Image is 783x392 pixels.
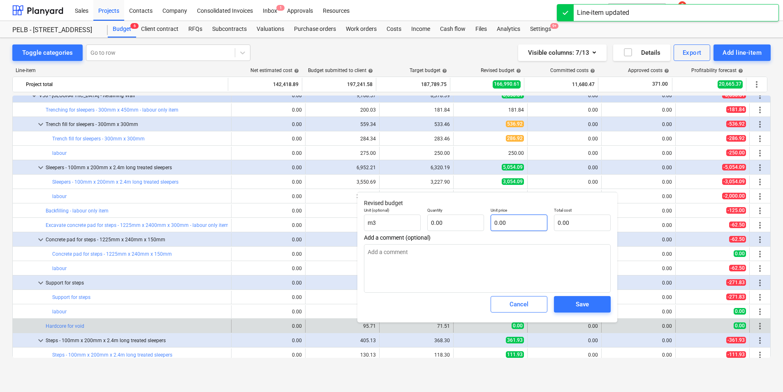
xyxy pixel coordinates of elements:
[52,179,178,185] a: Sleepers - 100mm x 200mm x 2.4m long treated sleepers
[292,107,302,113] div: 0.00
[531,165,598,170] div: 0.00
[605,323,672,329] div: 0.00
[36,163,46,173] span: keyboard_arrow_down
[525,21,556,37] div: Settings
[410,68,447,73] div: Target budget
[531,352,598,358] div: 0.00
[755,350,765,360] span: More actions
[514,68,521,73] span: help
[755,321,765,331] span: More actions
[357,179,376,185] div: 3,550.69
[435,21,470,37] a: Cash flow
[292,352,302,358] div: 0.00
[588,68,595,73] span: help
[605,165,672,170] div: 0.00
[755,278,765,288] span: More actions
[755,163,765,173] span: More actions
[726,121,746,127] span: -536.92
[674,44,711,61] button: Export
[531,338,598,343] div: 0.00
[108,21,136,37] a: Budget6
[729,265,746,271] span: -62.50
[52,194,67,199] a: labour
[605,309,672,315] div: 0.00
[755,220,765,230] span: More actions
[130,23,139,29] span: 6
[341,21,382,37] a: Work orders
[755,307,765,317] span: More actions
[755,119,765,129] span: More actions
[531,121,598,127] div: 0.00
[292,251,302,257] div: 0.00
[235,121,302,127] div: 0.00
[36,235,46,245] span: keyboard_arrow_down
[26,78,225,91] div: Project total
[605,237,672,243] div: 0.00
[605,208,672,214] div: 0.00
[309,165,376,170] div: 6,952.21
[576,299,589,310] div: Save
[427,208,484,215] p: Quantity
[250,68,299,73] div: Net estimated cost
[755,191,765,201] span: More actions
[207,21,252,37] div: Subcontracts
[308,68,373,73] div: Budget submitted to client
[726,207,746,214] span: -125.00
[276,5,285,11] span: 1
[723,47,762,58] div: Add line-item
[506,135,524,142] span: 286.92
[235,93,302,98] div: 0.00
[46,161,228,174] div: Sleepers - 100mm x 200mm x 2.4m long treated sleepers
[531,179,598,185] div: 0.00
[528,47,597,58] div: Visible columns : 7/13
[46,276,228,289] div: Support for steps
[628,68,669,73] div: Approved costs
[357,194,376,199] div: 3,401.52
[383,93,450,98] div: 8,378.39
[726,106,746,113] span: -181.84
[531,107,598,113] div: 0.00
[292,323,302,329] div: 0.00
[292,208,302,214] div: 0.00
[470,21,492,37] div: Files
[309,338,376,343] div: 405.13
[506,351,524,358] span: 111.93
[289,21,341,37] a: Purchase orders
[726,294,746,300] span: -271.83
[364,208,421,215] p: Unit (optional)
[292,136,302,142] div: 0.00
[755,148,765,158] span: More actions
[502,164,524,170] span: 5,054.09
[46,323,84,329] a: Hardcore for void
[309,280,376,286] div: 483.00
[734,308,746,315] span: 0.00
[235,237,302,243] div: 0.00
[406,21,435,37] div: Income
[491,296,547,313] button: Cancel
[46,334,228,347] div: Steps - 100mm x 200mm x 2.4m long treated sleepers
[364,199,611,208] p: Revised budget
[550,68,595,73] div: Committed costs
[46,233,228,246] div: Concrete pad for steps - 1225mm x 240mm x 150mm
[726,351,746,358] span: -111.93
[292,222,302,228] div: 0.00
[12,68,229,73] div: Line-item
[755,177,765,187] span: More actions
[734,322,746,329] span: 0.00
[492,21,525,37] div: Analytics
[528,78,595,91] div: 11,680.47
[235,280,302,286] div: 0.00
[722,193,746,199] span: -2,000.00
[52,309,67,315] a: labour
[12,26,98,35] div: PELB - [STREET_ADDRESS]
[623,47,660,58] div: Details
[52,294,90,300] a: Support for steps
[752,79,762,89] span: More actions
[292,309,302,315] div: 0.00
[136,21,183,37] a: Client contract
[29,91,39,100] span: keyboard_arrow_down
[577,8,629,18] div: Line-item updated
[718,80,743,88] span: 20,665.37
